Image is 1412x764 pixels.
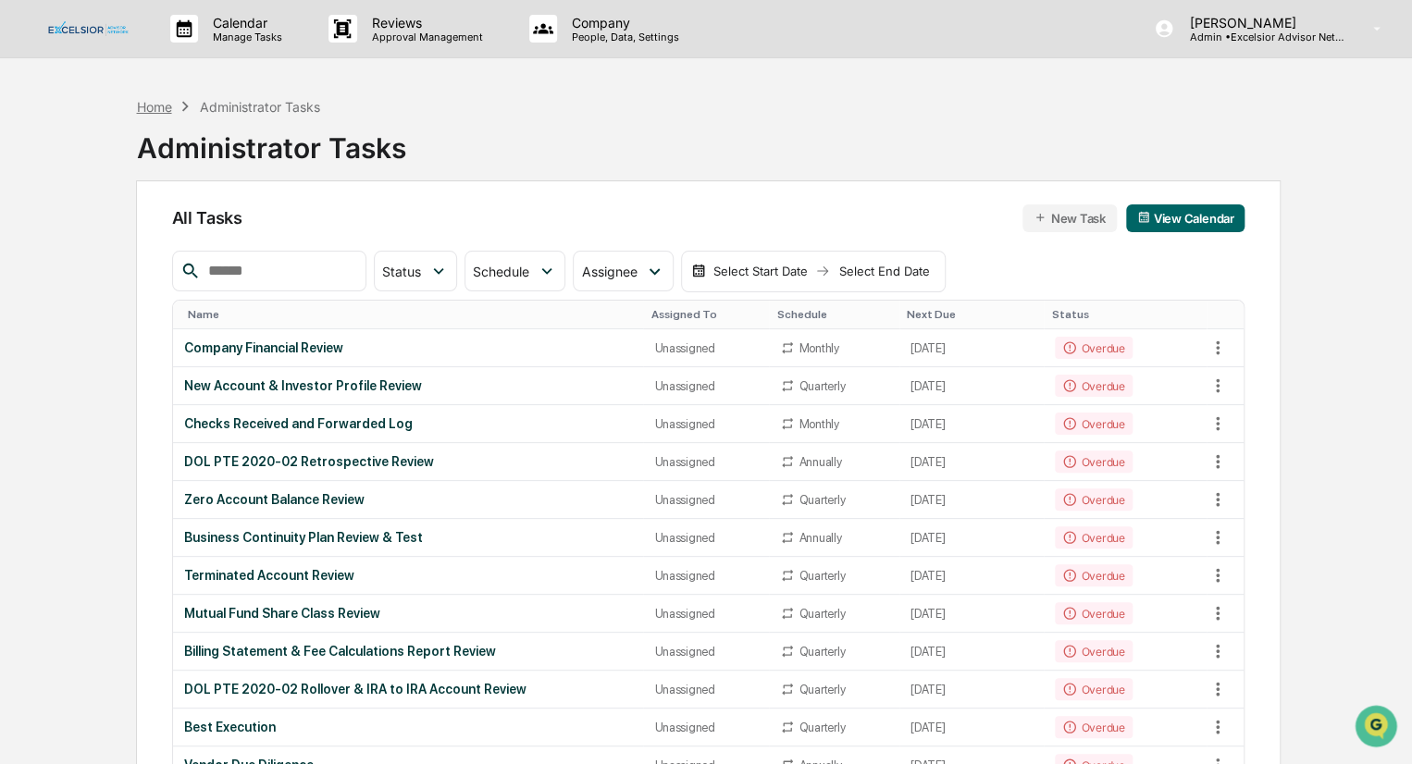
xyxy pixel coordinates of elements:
[654,341,758,355] div: Unassigned
[184,720,633,734] div: Best Execution
[1022,204,1116,232] button: New Task
[19,39,337,68] p: How can we help?
[315,147,337,169] button: Start new chat
[654,417,758,431] div: Unassigned
[799,531,841,545] div: Annually
[799,607,845,621] div: Quarterly
[899,671,1044,709] td: [DATE]
[654,569,758,583] div: Unassigned
[1055,716,1132,738] div: Overdue
[130,313,224,327] a: Powered byPylon
[11,261,124,294] a: 🔎Data Lookup
[899,519,1044,557] td: [DATE]
[382,264,421,279] span: Status
[799,569,845,583] div: Quarterly
[1174,31,1346,43] p: Admin • Excelsior Advisor Network
[184,682,633,696] div: DOL PTE 2020-02 Rollover & IRA to IRA Account Review
[1055,488,1132,511] div: Overdue
[899,595,1044,633] td: [DATE]
[799,721,845,734] div: Quarterly
[799,493,845,507] div: Quarterly
[654,493,758,507] div: Unassigned
[188,308,637,321] div: Toggle SortBy
[1055,564,1132,586] div: Overdue
[1055,450,1132,473] div: Overdue
[654,607,758,621] div: Unassigned
[654,379,758,393] div: Unassigned
[153,233,229,252] span: Attestations
[557,31,688,43] p: People, Data, Settings
[710,264,811,278] div: Select Start Date
[1353,703,1403,753] iframe: Open customer support
[37,233,119,252] span: Preclearance
[184,644,633,659] div: Billing Statement & Fee Calculations Report Review
[1055,640,1132,662] div: Overdue
[691,264,706,278] img: calendar
[899,329,1044,367] td: [DATE]
[19,235,33,250] div: 🖐️
[184,314,224,327] span: Pylon
[899,633,1044,671] td: [DATE]
[1055,375,1132,397] div: Overdue
[37,268,117,287] span: Data Lookup
[899,481,1044,519] td: [DATE]
[184,492,633,507] div: Zero Account Balance Review
[184,416,633,431] div: Checks Received and Forwarded Log
[1055,337,1132,359] div: Overdue
[198,31,291,43] p: Manage Tasks
[654,531,758,545] div: Unassigned
[1055,602,1132,624] div: Overdue
[184,340,633,355] div: Company Financial Review
[473,264,529,279] span: Schedule
[654,721,758,734] div: Unassigned
[899,709,1044,746] td: [DATE]
[11,226,127,259] a: 🖐️Preclearance
[834,264,935,278] div: Select End Date
[44,21,133,36] img: logo
[19,142,52,175] img: 1746055101610-c473b297-6a78-478c-a979-82029cc54cd1
[899,405,1044,443] td: [DATE]
[1174,15,1346,31] p: [PERSON_NAME]
[907,308,1036,321] div: Toggle SortBy
[134,235,149,250] div: 🗄️
[357,31,492,43] p: Approval Management
[815,264,830,278] img: arrow right
[198,15,291,31] p: Calendar
[136,117,405,165] div: Administrator Tasks
[799,455,841,469] div: Annually
[184,568,633,583] div: Terminated Account Review
[184,530,633,545] div: Business Continuity Plan Review & Test
[799,379,845,393] div: Quarterly
[200,99,320,115] div: Administrator Tasks
[184,454,633,469] div: DOL PTE 2020-02 Retrospective Review
[357,15,492,31] p: Reviews
[581,264,637,279] span: Assignee
[1051,308,1199,321] div: Toggle SortBy
[899,443,1044,481] td: [DATE]
[1055,526,1132,548] div: Overdue
[1055,413,1132,435] div: Overdue
[184,606,633,621] div: Mutual Fund Share Class Review
[1137,211,1150,224] img: calendar
[127,226,237,259] a: 🗄️Attestations
[654,645,758,659] div: Unassigned
[899,367,1044,405] td: [DATE]
[63,142,303,160] div: Start new chat
[1055,678,1132,700] div: Overdue
[1207,308,1244,321] div: Toggle SortBy
[799,683,845,696] div: Quarterly
[184,378,633,393] div: New Account & Investor Profile Review
[799,645,845,659] div: Quarterly
[172,208,242,228] span: All Tasks
[799,341,838,355] div: Monthly
[63,160,234,175] div: We're available if you need us!
[776,308,892,321] div: Toggle SortBy
[1126,204,1245,232] button: View Calendar
[654,683,758,696] div: Unassigned
[799,417,838,431] div: Monthly
[557,15,688,31] p: Company
[19,270,33,285] div: 🔎
[654,455,758,469] div: Unassigned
